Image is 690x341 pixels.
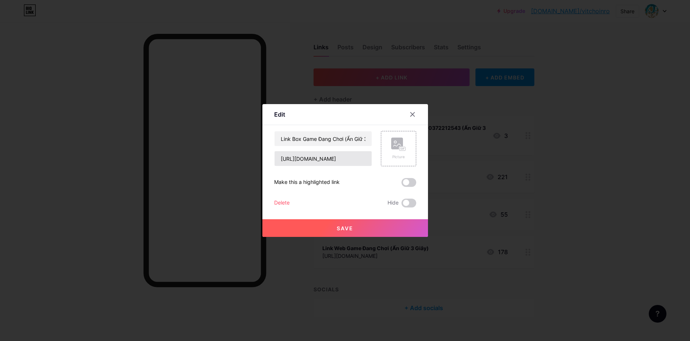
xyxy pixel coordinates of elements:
[274,110,285,119] div: Edit
[262,219,428,237] button: Save
[274,178,340,187] div: Make this a highlighted link
[388,199,399,207] span: Hide
[274,199,290,207] div: Delete
[275,151,372,166] input: URL
[337,225,353,231] span: Save
[275,131,372,146] input: Title
[391,154,406,160] div: Picture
